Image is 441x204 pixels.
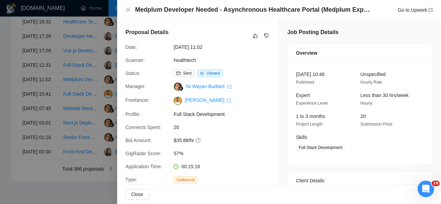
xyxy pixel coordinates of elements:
span: Hourly Rate [360,80,382,85]
span: Outbound [174,176,197,184]
button: Close [125,189,149,200]
span: Close [131,191,143,198]
span: Published [296,80,314,85]
span: Hourly [360,101,372,106]
span: Viewed [206,71,220,76]
button: dislike [262,32,270,40]
span: Type: [125,177,137,182]
span: eye [200,71,204,75]
iframe: Intercom live chat [418,181,434,197]
span: Unspecified [360,72,386,77]
span: Freelancer: [125,97,150,103]
span: Expert [296,93,310,98]
span: $35.88/hr [174,137,277,144]
span: [DATE] 11:02 [174,43,277,51]
span: Profile: [125,111,141,117]
span: clock-circle [174,164,178,169]
a: Go to Upworkexport [398,7,433,13]
span: mail [176,71,181,75]
span: Manager: [125,84,146,89]
span: 00:15:16 [181,164,200,169]
span: 1 to 3 months [296,114,325,119]
a: healthtech [174,57,196,63]
span: 20 [360,114,366,119]
a: [PERSON_NAME] export [185,97,231,103]
span: Bid Amount: [125,138,152,143]
h5: Proposal Details [125,28,168,36]
h5: Job Posting Details [287,28,338,36]
span: 57% [174,150,277,157]
span: Overview [296,49,317,57]
span: Sent [183,71,192,76]
span: 20 [174,124,277,131]
div: Client Details [296,171,424,190]
span: question-circle [196,138,201,143]
span: Full Stack Development [296,144,345,151]
span: GigRadar Score: [125,151,161,156]
span: close [125,7,131,12]
span: [DATE] 10:46 [296,72,325,77]
button: Close [125,7,131,13]
span: Status: [125,71,141,76]
span: Project Length [296,122,322,127]
span: Date: [125,44,137,50]
span: export [227,98,231,103]
span: export [429,8,433,12]
span: Scanner: [125,57,145,63]
span: Connects Spent: [125,125,161,130]
span: Submission Price [360,122,392,127]
img: c1NLmzrk-0pBZjOo1nLSJnOz0itNHKTdmMHAt8VIsLFzaWqqsJDJtcFyV3OYvrqgu3 [174,97,182,105]
span: Less than 30 hrs/week [360,93,409,98]
span: Skills [296,135,307,140]
span: Full Stack Development [174,110,277,118]
span: 10 [432,181,440,186]
span: export [227,85,232,89]
h4: Medplum Developer Needed - Asynchronous Healthcare Portal (Medplum Experience Required) [135,6,373,14]
span: Experience Level [296,101,328,106]
span: dislike [264,33,269,39]
button: like [251,32,259,40]
img: gigradar-bm.png [178,86,183,91]
span: like [253,33,258,39]
span: Application Time: [125,164,162,169]
a: Ni Wayan Budiarti export [186,84,231,89]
